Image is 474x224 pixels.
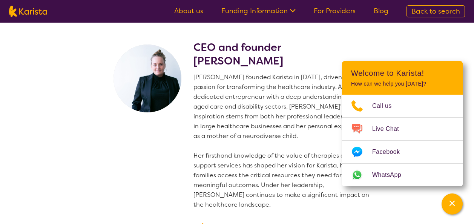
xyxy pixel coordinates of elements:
[374,6,388,15] a: Blog
[314,6,356,15] a: For Providers
[193,41,373,68] h2: CEO and founder [PERSON_NAME]
[411,7,460,16] span: Back to search
[351,81,454,87] p: How can we help you [DATE]?
[221,6,296,15] a: Funding Information
[372,123,408,135] span: Live Chat
[9,6,47,17] img: Karista logo
[174,6,203,15] a: About us
[351,69,454,78] h2: Welcome to Karista!
[372,169,410,181] span: WhatsApp
[372,100,401,112] span: Call us
[342,164,463,186] a: Web link opens in a new tab.
[407,5,465,17] a: Back to search
[442,193,463,215] button: Channel Menu
[342,95,463,186] ul: Choose channel
[372,146,409,158] span: Facebook
[193,72,373,210] p: [PERSON_NAME] founded Karista in [DATE], driven by her passion for transforming the healthcare in...
[342,61,463,186] div: Channel Menu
